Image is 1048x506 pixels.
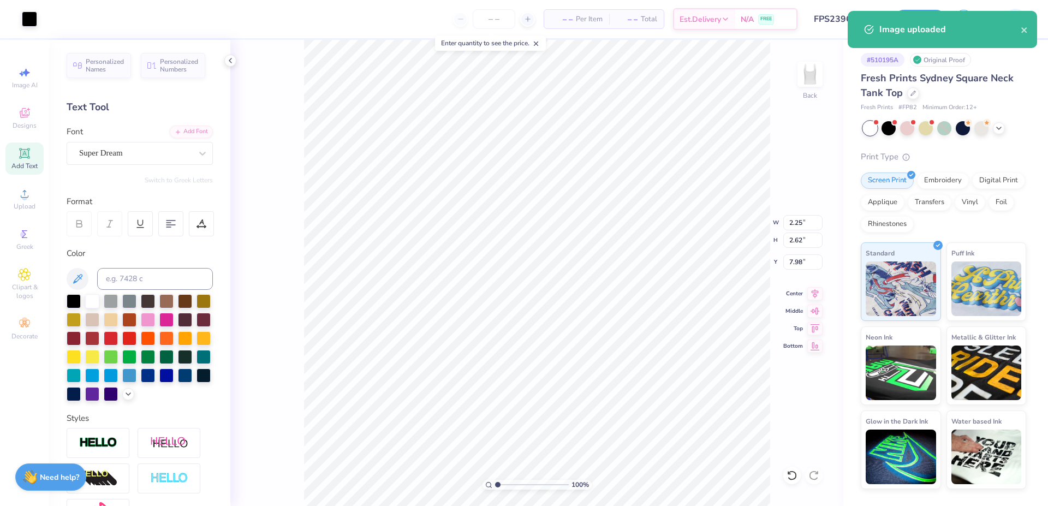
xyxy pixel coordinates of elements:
[866,346,936,400] img: Neon Ink
[951,261,1022,316] img: Puff Ink
[571,480,589,490] span: 100 %
[972,172,1025,189] div: Digital Print
[79,437,117,449] img: Stroke
[13,121,37,130] span: Designs
[951,430,1022,484] img: Water based Ink
[67,412,213,425] div: Styles
[40,472,79,483] strong: Need help?
[879,23,1021,36] div: Image uploaded
[866,415,928,427] span: Glow in the Dark Ink
[989,194,1014,211] div: Foil
[783,325,803,332] span: Top
[11,332,38,341] span: Decorate
[783,342,803,350] span: Bottom
[16,242,33,251] span: Greek
[97,268,213,290] input: e.g. 7428 c
[435,35,546,51] div: Enter quantity to see the price.
[760,15,772,23] span: FREE
[67,195,214,208] div: Format
[908,194,951,211] div: Transfers
[160,58,199,73] span: Personalized Numbers
[79,470,117,487] img: 3d Illusion
[922,103,977,112] span: Minimum Order: 12 +
[951,247,974,259] span: Puff Ink
[955,194,985,211] div: Vinyl
[67,126,83,138] label: Font
[145,176,213,184] button: Switch to Greek Letters
[576,14,603,25] span: Per Item
[741,14,754,25] span: N/A
[783,307,803,315] span: Middle
[551,14,573,25] span: – –
[861,194,904,211] div: Applique
[951,415,1002,427] span: Water based Ink
[12,81,38,90] span: Image AI
[861,103,893,112] span: Fresh Prints
[641,14,657,25] span: Total
[803,91,817,100] div: Back
[783,290,803,297] span: Center
[170,126,213,138] div: Add Font
[473,9,515,29] input: – –
[806,8,886,30] input: Untitled Design
[799,63,821,85] img: Back
[910,53,971,67] div: Original Proof
[861,72,1014,99] span: Fresh Prints Sydney Square Neck Tank Top
[866,430,936,484] img: Glow in the Dark Ink
[861,216,914,233] div: Rhinestones
[67,100,213,115] div: Text Tool
[14,202,35,211] span: Upload
[11,162,38,170] span: Add Text
[917,172,969,189] div: Embroidery
[67,247,213,260] div: Color
[861,151,1026,163] div: Print Type
[150,472,188,485] img: Negative Space
[866,247,895,259] span: Standard
[861,53,904,67] div: # 510195A
[5,283,44,300] span: Clipart & logos
[866,261,936,316] img: Standard
[86,58,124,73] span: Personalized Names
[951,346,1022,400] img: Metallic & Glitter Ink
[680,14,721,25] span: Est. Delivery
[1021,23,1028,36] button: close
[866,331,892,343] span: Neon Ink
[616,14,638,25] span: – –
[951,331,1016,343] span: Metallic & Glitter Ink
[861,172,914,189] div: Screen Print
[150,436,188,450] img: Shadow
[898,103,917,112] span: # FP82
